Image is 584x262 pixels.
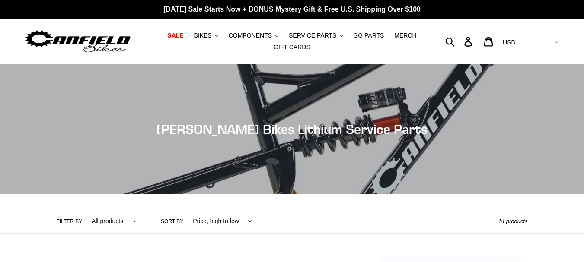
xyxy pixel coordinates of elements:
button: BIKES [190,30,223,41]
span: GIFT CARDS [274,44,310,51]
span: MERCH [394,32,416,39]
span: 14 products [498,218,528,224]
a: GG PARTS [349,30,388,41]
button: COMPONENTS [224,30,283,41]
a: SALE [163,30,188,41]
span: GG PARTS [353,32,384,39]
span: [PERSON_NAME] Bikes Lithium Service Parts [156,121,428,137]
a: MERCH [390,30,421,41]
span: BIKES [194,32,212,39]
span: SALE [167,32,183,39]
img: Canfield Bikes [24,28,132,55]
a: GIFT CARDS [269,41,315,53]
span: COMPONENTS [229,32,272,39]
label: Sort by [161,218,183,225]
button: SERVICE PARTS [284,30,347,41]
span: SERVICE PARTS [289,32,336,39]
label: Filter by [57,218,83,225]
